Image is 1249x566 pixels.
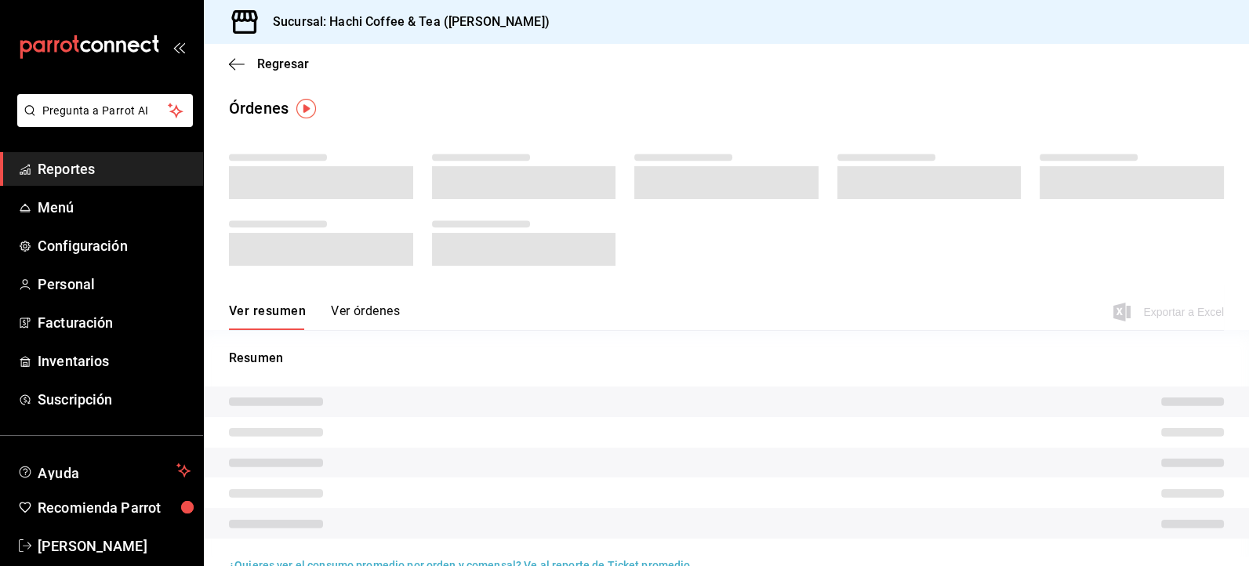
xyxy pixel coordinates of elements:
span: Facturación [38,312,191,333]
h3: Sucursal: Hachi Coffee & Tea ([PERSON_NAME]) [260,13,550,31]
p: Resumen [229,349,1224,368]
span: Regresar [257,56,309,71]
button: Ver resumen [229,303,306,330]
button: open_drawer_menu [172,41,185,53]
span: Menú [38,197,191,218]
a: Pregunta a Parrot AI [11,114,193,130]
button: Ver órdenes [331,303,400,330]
div: Órdenes [229,96,289,120]
span: Reportes [38,158,191,180]
span: Suscripción [38,389,191,410]
span: Pregunta a Parrot AI [42,103,169,119]
span: Ayuda [38,461,170,480]
span: Inventarios [38,350,191,372]
span: Recomienda Parrot [38,497,191,518]
button: Regresar [229,56,309,71]
img: Tooltip marker [296,99,316,118]
span: Personal [38,274,191,295]
div: navigation tabs [229,303,400,330]
button: Pregunta a Parrot AI [17,94,193,127]
span: [PERSON_NAME] [38,535,191,557]
span: Configuración [38,235,191,256]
